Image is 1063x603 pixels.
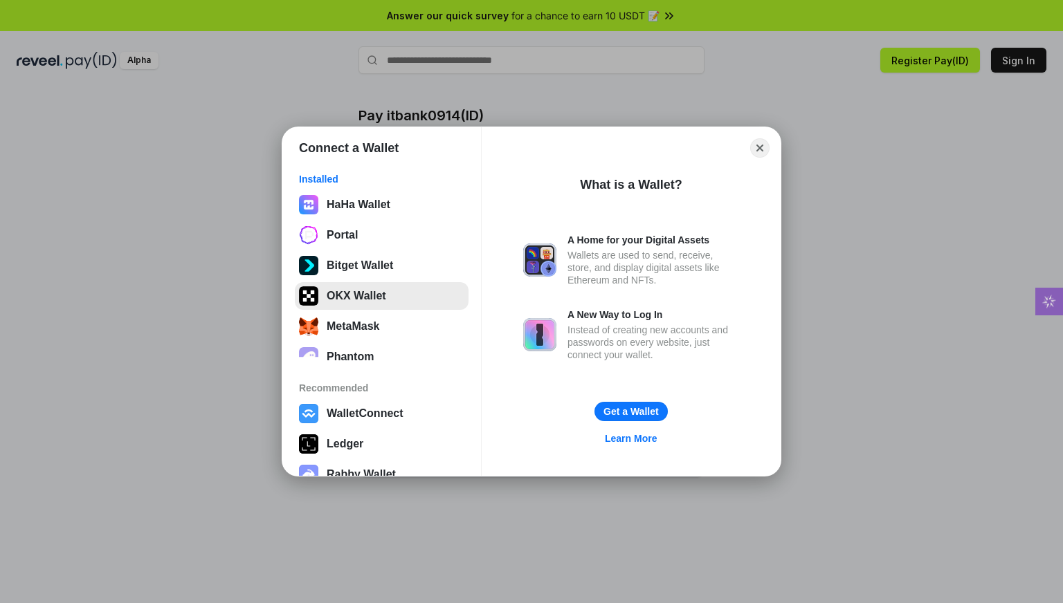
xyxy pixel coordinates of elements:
img: epq2vO3P5aLWl15yRS7Q49p1fHTx2Sgh99jU3kfXv7cnPATIVQHAx5oQs66JWv3SWEjHOsb3kKgmE5WNBxBId7C8gm8wEgOvz... [299,347,318,367]
img: 5VZ71FV6L7PA3gg3tXrdQ+DgLhC+75Wq3no69P3MC0NFQpx2lL04Ql9gHK1bRDjsSBIvScBnDTk1WrlGIZBorIDEYJj+rhdgn... [299,286,318,306]
h1: Connect a Wallet [299,140,399,156]
button: Ledger [295,430,469,458]
a: Learn More [597,429,665,447]
div: Get a Wallet [603,405,659,418]
img: svg+xml,%3Csvg%20xmlns%3D%22http%3A%2F%2Fwww.w3.org%2F2000%2Fsvg%22%20fill%3D%22none%22%20viewBox... [523,243,556,277]
img: czlE1qaAbsgAAACV0RVh0ZGF0ZTpjcmVhdGUAMjAyNC0wNS0wN1QwMzo0NTo1MSswMDowMJbjUeUAAAAldEVYdGRhdGU6bW9k... [299,195,318,214]
img: svg+xml,%3Csvg%20xmlns%3D%22http%3A%2F%2Fwww.w3.org%2F2000%2Fsvg%22%20fill%3D%22none%22%20viewBox... [523,318,556,351]
img: svg+xml;base64,PHN2ZyB3aWR0aD0iMzUiIGhlaWdodD0iMzQiIHZpZXdCb3g9IjAgMCAzNSAzNCIgZmlsbD0ibm9uZSIgeG... [299,317,318,336]
img: svg+xml;base64,PHN2ZyB3aWR0aD0iNTEyIiBoZWlnaHQ9IjUxMiIgdmlld0JveD0iMCAwIDUxMiA1MTIiIGZpbGw9Im5vbm... [299,256,318,275]
button: Phantom [295,343,469,371]
button: Portal [295,221,469,249]
div: Instead of creating new accounts and passwords on every website, just connect your wallet. [567,324,739,361]
div: A Home for your Digital Assets [567,234,739,246]
div: WalletConnect [327,407,403,420]
button: Close [750,138,770,158]
button: Get a Wallet [594,402,668,421]
button: Bitget Wallet [295,252,469,279]
div: Rabby Wallet [327,468,396,481]
div: MetaMask [327,320,379,333]
img: svg+xml,%3Csvg%20width%3D%2228%22%20height%3D%2228%22%20viewBox%3D%220%200%2028%2028%22%20fill%3D... [299,404,318,423]
div: Recommended [299,382,464,394]
button: Rabby Wallet [295,461,469,488]
div: HaHa Wallet [327,198,390,211]
img: svg+xml,%3Csvg%20xmlns%3D%22http%3A%2F%2Fwww.w3.org%2F2000%2Fsvg%22%20fill%3D%22none%22%20viewBox... [299,465,318,484]
div: OKX Wallet [327,290,386,302]
button: WalletConnect [295,400,469,427]
div: A New Way to Log In [567,308,739,321]
div: Learn More [605,432,657,445]
div: Installed [299,173,464,185]
div: Phantom [327,351,374,363]
button: OKX Wallet [295,282,469,310]
img: svg+xml;base64,PHN2ZyB3aWR0aD0iMjYiIGhlaWdodD0iMjYiIHZpZXdCb3g9IjAgMCAyNiAyNiIgZmlsbD0ibm9uZSIgeG... [299,225,318,245]
div: Portal [327,229,358,241]
button: MetaMask [295,313,469,340]
div: Bitget Wallet [327,259,393,272]
div: Ledger [327,438,363,450]
button: HaHa Wallet [295,191,469,219]
div: What is a Wallet? [580,176,682,193]
div: Wallets are used to send, receive, store, and display digital assets like Ethereum and NFTs. [567,249,739,286]
img: svg+xml,%3Csvg%20xmlns%3D%22http%3A%2F%2Fwww.w3.org%2F2000%2Fsvg%22%20width%3D%2228%22%20height%3... [299,434,318,454]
